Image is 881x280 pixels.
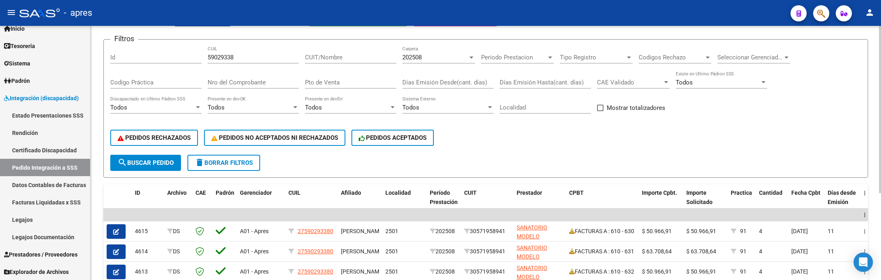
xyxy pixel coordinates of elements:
[686,268,716,275] span: $ 50.966,91
[4,267,69,276] span: Explorador de Archivos
[208,104,225,111] span: Todos
[569,267,635,276] div: FACTURAS A : 610 - 632
[864,228,865,234] span: |
[517,224,547,267] span: SANATORIO MODELO QUILMES SOCIEDAD ANONIMA
[642,268,672,275] span: $ 50.966,91
[110,33,138,44] h3: Filtros
[481,54,547,61] span: Periodo Prestacion
[791,248,808,255] span: [DATE]
[759,189,782,196] span: Cantidad
[402,104,419,111] span: Todos
[464,189,477,196] span: CUIT
[338,184,382,220] datatable-header-cell: Afiliado
[167,189,187,196] span: Archivo
[464,227,510,236] div: 30571958941
[607,103,665,113] span: Mostrar totalizadores
[828,189,856,205] span: Días desde Emisión
[864,211,866,218] span: |
[187,155,260,171] button: Borrar Filtros
[240,189,272,196] span: Gerenciador
[569,247,635,256] div: FACTURAS A : 610 - 631
[864,189,866,196] span: |
[430,189,458,205] span: Período Prestación
[212,184,237,220] datatable-header-cell: Padrón
[118,158,127,167] mat-icon: search
[211,134,338,141] span: PEDIDOS NO ACEPTADOS NI RECHAZADOS
[517,189,542,196] span: Prestador
[791,189,820,196] span: Fecha Cpbt
[740,268,746,275] span: 91
[828,268,834,275] span: 11
[118,134,191,141] span: PEDIDOS RECHAZADOS
[402,54,422,61] span: 202508
[385,248,398,255] span: 2501
[686,189,713,205] span: Importe Solicitado
[240,248,269,255] span: A01 - Apres
[731,189,752,196] span: Practica
[4,250,78,259] span: Prestadores / Proveedores
[192,184,212,220] datatable-header-cell: CAE
[298,248,333,255] span: 27590293380
[642,189,677,196] span: Importe Cpbt.
[341,189,361,196] span: Afiliado
[430,247,458,256] div: 202508
[4,59,30,68] span: Sistema
[64,4,92,22] span: - apres
[865,8,875,17] mat-icon: person
[110,155,181,171] button: Buscar Pedido
[759,228,762,234] span: 4
[566,184,639,220] datatable-header-cell: CPBT
[341,268,384,275] span: [PERSON_NAME]
[351,130,434,146] button: PEDIDOS ACEPTADOS
[427,184,461,220] datatable-header-cell: Período Prestación
[864,268,865,275] span: |
[828,248,834,255] span: 11
[513,184,566,220] datatable-header-cell: Prestador
[132,184,164,220] datatable-header-cell: ID
[642,228,672,234] span: $ 50.966,91
[4,94,79,103] span: Integración (discapacidad)
[791,228,808,234] span: [DATE]
[298,228,333,234] span: 27590293380
[676,79,693,86] span: Todos
[216,189,234,196] span: Padrón
[861,184,869,220] datatable-header-cell: |
[686,248,716,255] span: $ 63.708,64
[4,42,35,51] span: Tesorería
[864,248,865,255] span: |
[756,184,788,220] datatable-header-cell: Cantidad
[196,189,206,196] span: CAE
[298,268,333,275] span: 27590293380
[240,268,269,275] span: A01 - Apres
[791,268,808,275] span: [DATE]
[461,184,513,220] datatable-header-cell: CUIT
[642,248,672,255] span: $ 63.708,64
[385,189,411,196] span: Localidad
[110,130,198,146] button: PEDIDOS RECHAZADOS
[728,184,756,220] datatable-header-cell: Practica
[305,104,322,111] span: Todos
[639,184,683,220] datatable-header-cell: Importe Cpbt.
[237,184,285,220] datatable-header-cell: Gerenciador
[167,267,189,276] div: DS
[828,228,834,234] span: 11
[167,247,189,256] div: DS
[285,184,338,220] datatable-header-cell: CUIL
[341,228,384,234] span: [PERSON_NAME]
[382,184,427,220] datatable-header-cell: Localidad
[464,267,510,276] div: 30571958941
[341,248,384,255] span: [PERSON_NAME]
[854,253,873,272] div: Open Intercom Messenger
[759,248,762,255] span: 4
[359,134,427,141] span: PEDIDOS ACEPTADOS
[740,248,746,255] span: 91
[717,54,783,61] span: Seleccionar Gerenciador
[195,159,253,166] span: Borrar Filtros
[6,8,16,17] mat-icon: menu
[135,227,161,236] div: 4615
[164,184,192,220] datatable-header-cell: Archivo
[385,228,398,234] span: 2501
[195,158,204,167] mat-icon: delete
[686,228,716,234] span: $ 50.966,91
[759,268,762,275] span: 4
